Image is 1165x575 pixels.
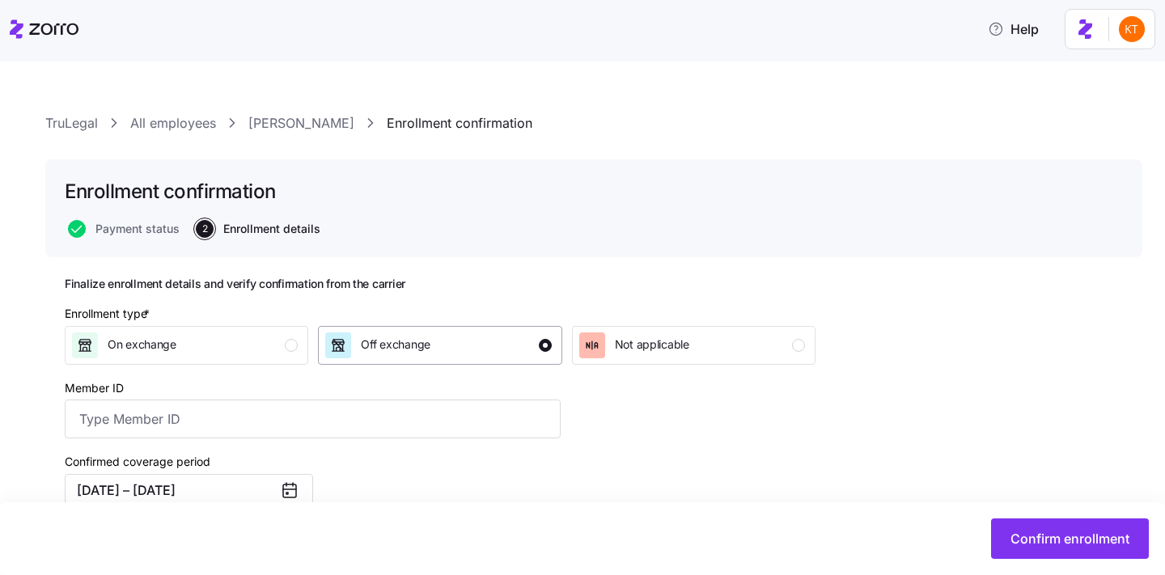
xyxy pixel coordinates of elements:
[1010,529,1129,548] span: Confirm enrollment
[248,113,354,133] a: [PERSON_NAME]
[65,474,313,506] button: [DATE] – [DATE]
[196,220,214,238] span: 2
[108,336,176,353] span: On exchange
[975,13,1052,45] button: Help
[65,453,210,471] label: Confirmed coverage period
[223,223,320,235] span: Enrollment details
[45,113,98,133] a: TruLegal
[68,220,180,238] button: Payment status
[1119,16,1145,42] img: aad2ddc74cf02b1998d54877cdc71599
[95,223,180,235] span: Payment status
[615,336,689,353] span: Not applicable
[65,220,180,238] a: Payment status
[193,220,320,238] a: 2Enrollment details
[65,305,153,323] div: Enrollment type
[130,113,216,133] a: All employees
[65,400,561,438] input: Type Member ID
[988,19,1039,39] span: Help
[361,336,430,353] span: Off exchange
[387,113,532,133] a: Enrollment confirmation
[65,179,276,204] h1: Enrollment confirmation
[196,220,320,238] button: 2Enrollment details
[65,277,815,292] h2: Finalize enrollment details and verify confirmation from the carrier
[991,518,1149,559] button: Confirm enrollment
[65,379,124,397] label: Member ID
